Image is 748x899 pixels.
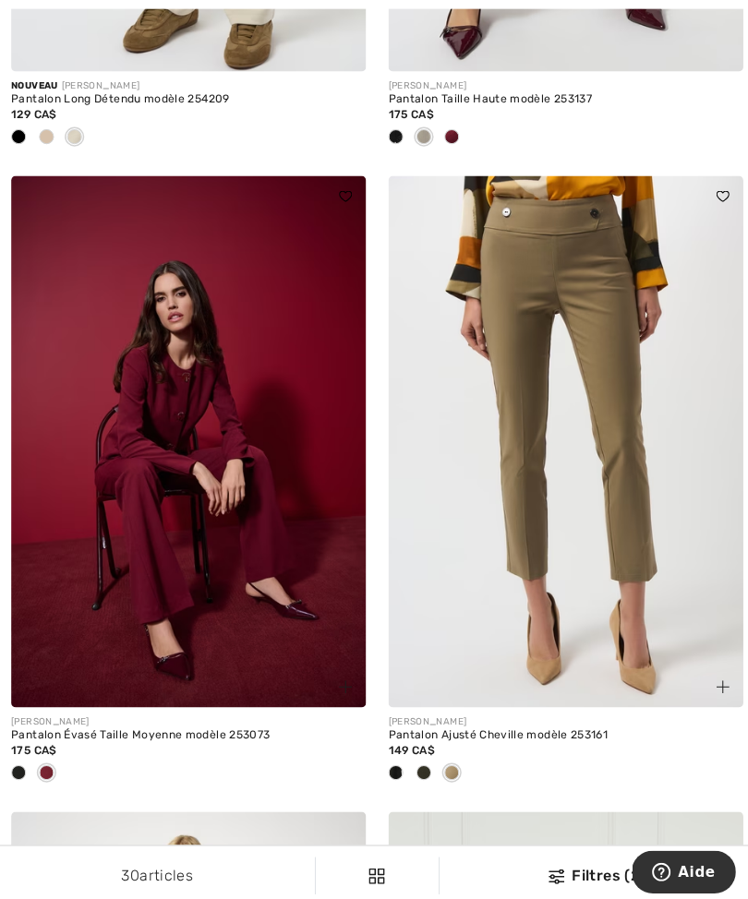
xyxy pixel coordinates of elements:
img: Pantalon Évasé Taille Moyenne modèle 253073. Merlot [11,174,363,702]
div: [PERSON_NAME] [385,78,737,92]
div: [PERSON_NAME] [385,709,737,723]
img: heart_black_full.svg [336,189,349,200]
span: Nouveau [11,79,57,90]
img: plus_v2.svg [710,675,723,688]
div: [PERSON_NAME] [11,709,363,723]
div: Moonstone [406,122,434,152]
iframe: Ouvre un widget dans lequel vous pouvez trouver plus d’informations [627,844,730,890]
div: Black [379,122,406,152]
div: Merlot [434,122,462,152]
div: Black [5,752,32,783]
div: [PERSON_NAME] [11,78,363,92]
img: heart_black_full.svg [710,189,723,200]
div: Black [5,122,32,152]
img: Filtres [544,862,560,877]
div: Birch [60,122,88,152]
img: Filtres [366,861,381,877]
div: Pantalon Long Détendu modèle 254209 [11,92,363,105]
span: 129 CA$ [11,107,56,120]
div: Pantalon Taille Haute modèle 253137 [385,92,737,105]
div: Java [434,752,462,783]
div: Avocado [406,752,434,783]
div: Filtres (2) [447,857,737,880]
div: Pantalon Ajusté Cheville modèle 253161 [385,723,737,736]
img: Pantalon Ajusté Cheville modèle 253161. Java [385,174,737,702]
span: 175 CA$ [11,737,56,750]
div: Black [379,752,406,783]
img: plus_v2.svg [336,675,349,688]
div: Merlot [32,752,60,783]
span: 30 [120,859,139,877]
span: 149 CA$ [385,737,431,750]
span: 175 CA$ [385,107,430,120]
div: Fawn [32,122,60,152]
div: Pantalon Évasé Taille Moyenne modèle 253073 [11,723,363,736]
